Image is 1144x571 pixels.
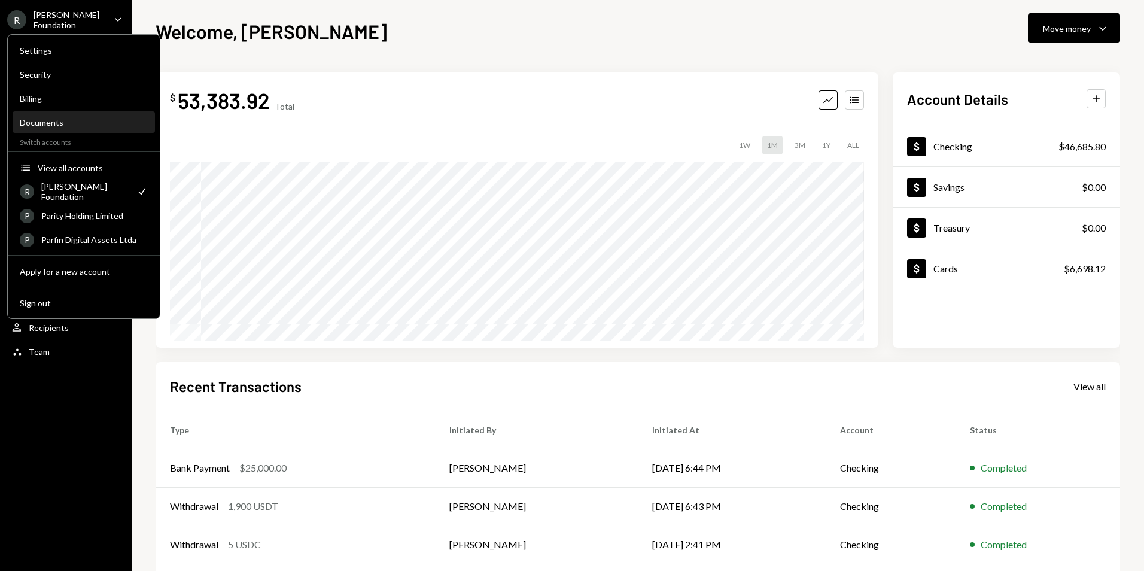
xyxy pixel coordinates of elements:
[13,111,155,133] a: Documents
[981,537,1027,552] div: Completed
[817,136,835,154] div: 1Y
[20,184,34,199] div: R
[13,229,155,250] a: PParfin Digital Assets Ltda
[41,235,148,245] div: Parfin Digital Assets Ltda
[20,117,148,127] div: Documents
[156,411,435,449] th: Type
[826,449,956,487] td: Checking
[981,461,1027,475] div: Completed
[178,87,270,114] div: 53,383.92
[20,298,148,308] div: Sign out
[20,45,148,56] div: Settings
[638,487,826,526] td: [DATE] 6:43 PM
[13,205,155,226] a: PParity Holding Limited
[20,93,148,104] div: Billing
[34,10,104,30] div: [PERSON_NAME] Foundation
[29,347,50,357] div: Team
[8,135,160,147] div: Switch accounts
[435,449,638,487] td: [PERSON_NAME]
[1082,180,1106,195] div: $0.00
[638,449,826,487] td: [DATE] 6:44 PM
[13,87,155,109] a: Billing
[7,317,124,338] a: Recipients
[20,209,34,223] div: P
[762,136,783,154] div: 1M
[228,537,261,552] div: 5 USDC
[20,266,148,277] div: Apply for a new account
[933,141,972,152] div: Checking
[13,40,155,61] a: Settings
[981,499,1027,514] div: Completed
[13,261,155,283] button: Apply for a new account
[826,411,956,449] th: Account
[956,411,1120,449] th: Status
[170,376,302,396] h2: Recent Transactions
[1073,381,1106,393] div: View all
[20,69,148,80] div: Security
[435,411,638,449] th: Initiated By
[1043,22,1091,35] div: Move money
[1073,379,1106,393] a: View all
[893,126,1120,166] a: Checking$46,685.80
[933,263,958,274] div: Cards
[1058,139,1106,154] div: $46,685.80
[20,233,34,247] div: P
[1082,221,1106,235] div: $0.00
[1028,13,1120,43] button: Move money
[13,157,155,179] button: View all accounts
[13,293,155,314] button: Sign out
[170,92,175,104] div: $
[933,222,970,233] div: Treasury
[893,248,1120,288] a: Cards$6,698.12
[638,526,826,564] td: [DATE] 2:41 PM
[893,167,1120,207] a: Savings$0.00
[29,323,69,333] div: Recipients
[1064,262,1106,276] div: $6,698.12
[638,411,826,449] th: Initiated At
[156,19,387,43] h1: Welcome, [PERSON_NAME]
[826,487,956,526] td: Checking
[275,101,294,111] div: Total
[842,136,864,154] div: ALL
[933,181,965,193] div: Savings
[826,526,956,564] td: Checking
[41,211,148,221] div: Parity Holding Limited
[170,461,230,475] div: Bank Payment
[13,63,155,85] a: Security
[170,499,218,514] div: Withdrawal
[907,89,1008,109] h2: Account Details
[41,181,129,202] div: [PERSON_NAME] Foundation
[239,461,287,475] div: $25,000.00
[170,537,218,552] div: Withdrawal
[435,526,638,564] td: [PERSON_NAME]
[734,136,755,154] div: 1W
[7,341,124,362] a: Team
[790,136,810,154] div: 3M
[435,487,638,526] td: [PERSON_NAME]
[7,10,26,29] div: R
[893,208,1120,248] a: Treasury$0.00
[38,163,148,173] div: View all accounts
[228,499,278,514] div: 1,900 USDT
